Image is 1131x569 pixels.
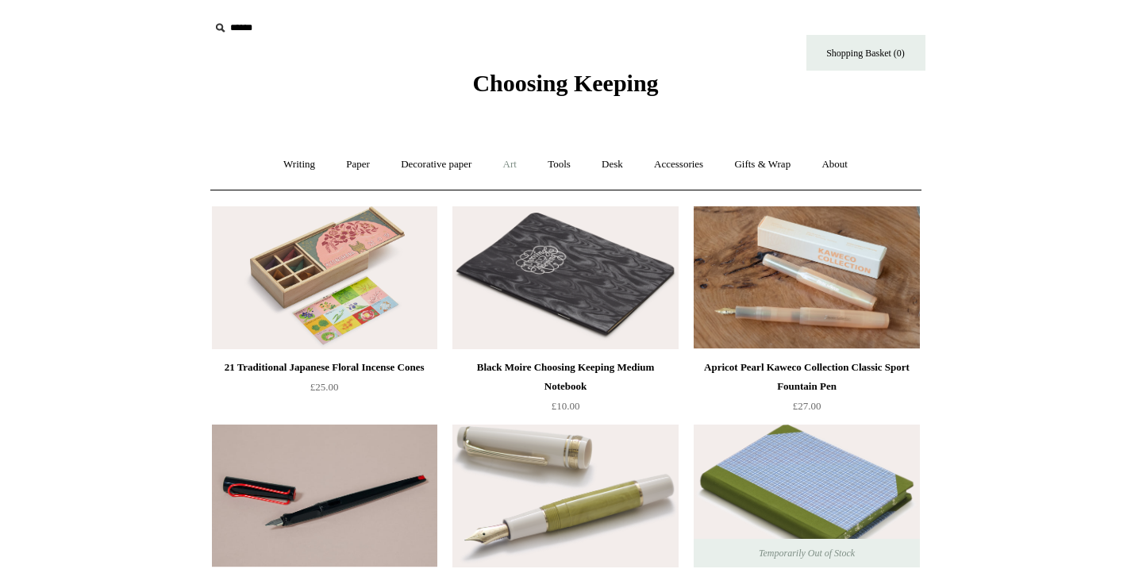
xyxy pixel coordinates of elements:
[694,206,919,349] img: Apricot Pearl Kaweco Collection Classic Sport Fountain Pen
[212,206,437,349] img: 21 Traditional Japanese Floral Incense Cones
[452,358,678,423] a: Black Moire Choosing Keeping Medium Notebook £10.00
[694,425,919,567] a: Extra-Thick "Composition Ledger" Chiyogami Notebook, Blue Plaid Extra-Thick "Composition Ledger" ...
[452,206,678,349] a: Black Moire Choosing Keeping Medium Notebook Black Moire Choosing Keeping Medium Notebook
[269,144,329,186] a: Writing
[472,70,658,96] span: Choosing Keeping
[387,144,486,186] a: Decorative paper
[694,358,919,423] a: Apricot Pearl Kaweco Collection Classic Sport Fountain Pen £27.00
[743,539,871,567] span: Temporarily Out of Stock
[456,358,674,396] div: Black Moire Choosing Keeping Medium Notebook
[212,358,437,423] a: 21 Traditional Japanese Floral Incense Cones £25.00
[807,144,862,186] a: About
[640,144,717,186] a: Accessories
[212,425,437,567] a: Lamy Safari Joy Calligraphy Fountain Pen Lamy Safari Joy Calligraphy Fountain Pen
[212,425,437,567] img: Lamy Safari Joy Calligraphy Fountain Pen
[332,144,384,186] a: Paper
[472,83,658,94] a: Choosing Keeping
[212,206,437,349] a: 21 Traditional Japanese Floral Incense Cones 21 Traditional Japanese Floral Incense Cones
[806,35,925,71] a: Shopping Basket (0)
[489,144,531,186] a: Art
[452,425,678,567] a: Pistache Marbled Sailor Pro Gear Mini Slim Fountain Pen Pistache Marbled Sailor Pro Gear Mini Sli...
[720,144,805,186] a: Gifts & Wrap
[310,381,339,393] span: £25.00
[452,425,678,567] img: Pistache Marbled Sailor Pro Gear Mini Slim Fountain Pen
[533,144,585,186] a: Tools
[587,144,637,186] a: Desk
[698,358,915,396] div: Apricot Pearl Kaweco Collection Classic Sport Fountain Pen
[793,400,821,412] span: £27.00
[216,358,433,377] div: 21 Traditional Japanese Floral Incense Cones
[694,206,919,349] a: Apricot Pearl Kaweco Collection Classic Sport Fountain Pen Apricot Pearl Kaweco Collection Classi...
[694,425,919,567] img: Extra-Thick "Composition Ledger" Chiyogami Notebook, Blue Plaid
[552,400,580,412] span: £10.00
[452,206,678,349] img: Black Moire Choosing Keeping Medium Notebook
